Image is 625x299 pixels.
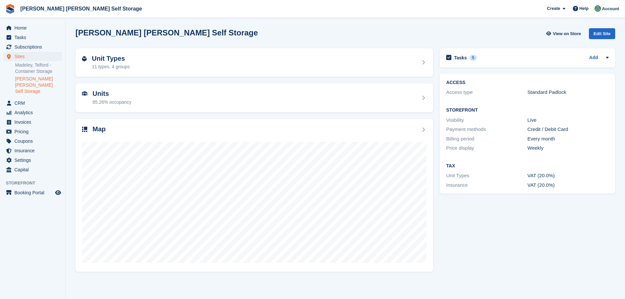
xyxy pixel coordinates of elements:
[14,146,54,155] span: Insurance
[528,182,609,189] div: VAT (20.0%)
[528,126,609,133] div: Credit / Debit Card
[3,42,62,52] a: menu
[54,189,62,197] a: Preview store
[446,89,527,96] div: Access type
[446,126,527,133] div: Payment methods
[602,6,619,12] span: Account
[589,28,615,42] a: Edit Site
[3,98,62,108] a: menu
[446,108,609,113] h2: Storefront
[14,156,54,165] span: Settings
[3,165,62,174] a: menu
[75,48,433,77] a: Unit Types 11 types, 4 groups
[545,28,584,39] a: View on Store
[446,182,527,189] div: Insurance
[75,119,433,272] a: Map
[3,33,62,42] a: menu
[82,127,87,132] img: map-icn-33ee37083ee616e46c38cad1a60f524a97daa1e2b2c8c0bc3eb3415660979fc1.svg
[14,33,54,42] span: Tasks
[528,172,609,180] div: VAT (20.0%)
[528,135,609,143] div: Every month
[3,188,62,197] a: menu
[75,83,433,112] a: Units 85.26% occupancy
[3,52,62,61] a: menu
[446,144,527,152] div: Price display
[93,125,106,133] h2: Map
[553,31,581,37] span: View on Store
[14,188,54,197] span: Booking Portal
[579,5,589,12] span: Help
[3,156,62,165] a: menu
[18,3,145,14] a: [PERSON_NAME] [PERSON_NAME] Self Storage
[528,117,609,124] div: Live
[3,137,62,146] a: menu
[92,63,130,70] div: 11 types, 4 groups
[93,90,131,97] h2: Units
[14,127,54,136] span: Pricing
[446,117,527,124] div: Visibility
[14,117,54,127] span: Invoices
[3,23,62,32] a: menu
[15,76,62,95] a: [PERSON_NAME] [PERSON_NAME] Self Storage
[547,5,560,12] span: Create
[3,108,62,117] a: menu
[14,42,54,52] span: Subscriptions
[6,180,65,186] span: Storefront
[14,108,54,117] span: Analytics
[75,28,258,37] h2: [PERSON_NAME] [PERSON_NAME] Self Storage
[14,165,54,174] span: Capital
[446,163,609,169] h2: Tax
[528,89,609,96] div: Standard Padlock
[14,137,54,146] span: Coupons
[82,56,87,61] img: unit-type-icn-2b2737a686de81e16bb02015468b77c625bbabd49415b5ef34ead5e3b44a266d.svg
[14,98,54,108] span: CRM
[589,54,598,62] a: Add
[3,117,62,127] a: menu
[528,144,609,152] div: Weekly
[93,99,131,106] div: 85.26% occupancy
[82,91,87,96] img: unit-icn-7be61d7bf1b0ce9d3e12c5938cc71ed9869f7b940bace4675aadf7bd6d80202e.svg
[469,55,477,61] div: 5
[14,52,54,61] span: Sites
[589,28,615,39] div: Edit Site
[446,80,609,85] h2: ACCESS
[3,146,62,155] a: menu
[14,23,54,32] span: Home
[454,55,467,61] h2: Tasks
[5,4,15,14] img: stora-icon-8386f47178a22dfd0bd8f6a31ec36ba5ce8667c1dd55bd0f319d3a0aa187defe.svg
[3,127,62,136] a: menu
[446,135,527,143] div: Billing period
[446,172,527,180] div: Unit Types
[15,62,62,75] a: Madeley, Telford - Container Storage
[594,5,601,12] img: Tom Spickernell
[92,55,130,62] h2: Unit Types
